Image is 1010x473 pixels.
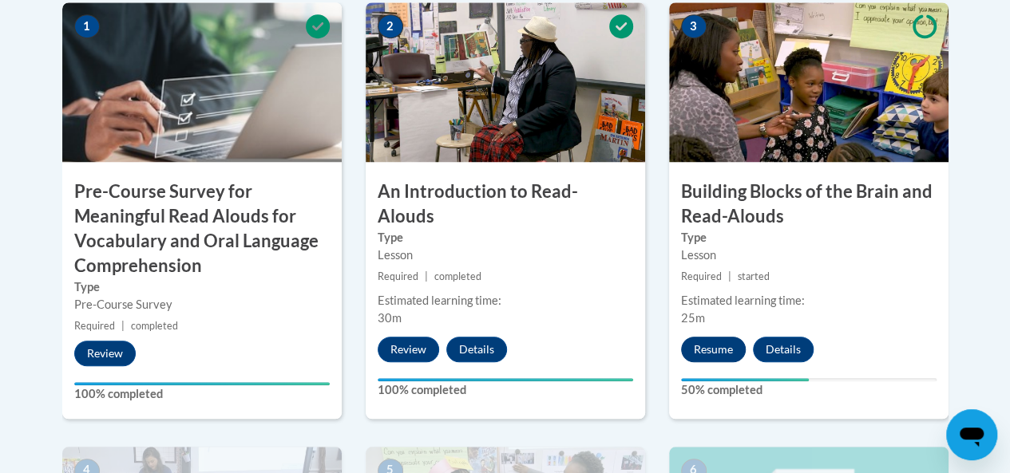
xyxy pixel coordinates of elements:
label: 100% completed [74,385,330,403]
label: Type [681,229,937,246]
label: Type [74,278,330,296]
span: 1 [74,14,100,38]
span: 30m [378,311,402,325]
span: completed [434,270,481,282]
label: Type [378,229,633,246]
div: Lesson [378,246,633,264]
span: 2 [378,14,403,38]
h3: Building Blocks of the Brain and Read-Alouds [669,179,949,229]
div: Estimated learning time: [378,292,633,309]
span: Required [74,320,115,332]
label: 100% completed [378,381,633,399]
span: completed [131,320,178,332]
img: Course Image [366,2,645,162]
div: Lesson [681,246,937,264]
span: Required [378,270,418,282]
div: Your progress [378,378,633,381]
button: Details [753,337,814,362]
div: Your progress [681,378,809,381]
span: | [728,270,731,282]
div: Pre-Course Survey [74,296,330,313]
button: Review [74,341,136,366]
span: | [425,270,428,282]
iframe: Button to launch messaging window [946,409,997,460]
span: 3 [681,14,707,38]
h3: An Introduction to Read-Alouds [366,179,645,229]
img: Course Image [62,2,342,162]
button: Resume [681,337,746,362]
div: Estimated learning time: [681,292,937,309]
h3: Pre-Course Survey for Meaningful Read Alouds for Vocabulary and Oral Language Comprehension [62,179,342,278]
label: 50% completed [681,381,937,399]
button: Details [446,337,507,362]
span: started [738,270,770,282]
span: | [121,320,125,332]
div: Your progress [74,382,330,385]
span: Required [681,270,722,282]
span: 25m [681,311,705,325]
img: Course Image [669,2,949,162]
button: Review [378,337,439,362]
